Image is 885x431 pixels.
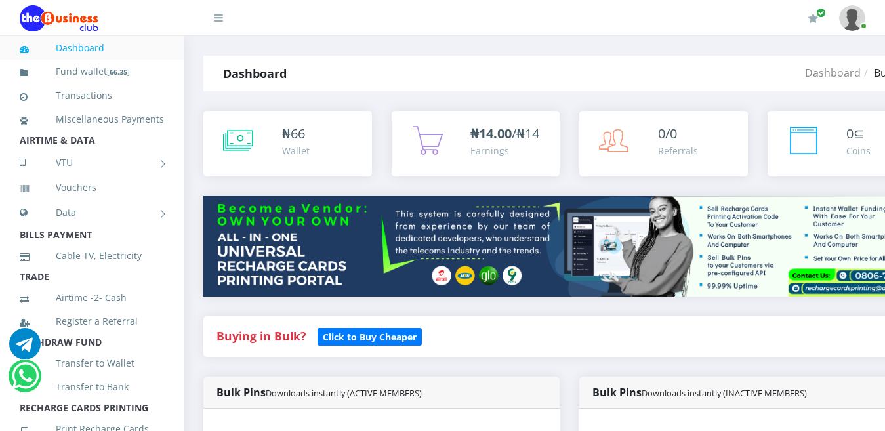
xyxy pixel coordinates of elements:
[216,328,306,344] strong: Buying in Bulk?
[846,125,854,142] span: 0
[20,5,98,31] img: Logo
[658,144,698,157] div: Referrals
[808,13,818,24] i: Renew/Upgrade Subscription
[20,372,164,402] a: Transfer to Bank
[392,111,560,176] a: ₦14.00/₦14 Earnings
[12,370,39,392] a: Chat for support
[291,125,305,142] span: 66
[20,348,164,379] a: Transfer to Wallet
[282,124,310,144] div: ₦
[642,387,807,399] small: Downloads instantly (INACTIVE MEMBERS)
[9,338,41,359] a: Chat for support
[20,306,164,337] a: Register a Referral
[282,144,310,157] div: Wallet
[846,144,871,157] div: Coins
[20,283,164,313] a: Airtime -2- Cash
[216,385,422,400] strong: Bulk Pins
[658,125,677,142] span: 0/0
[107,67,130,77] small: [ ]
[470,144,539,157] div: Earnings
[266,387,422,399] small: Downloads instantly (ACTIVE MEMBERS)
[470,125,512,142] b: ₦14.00
[846,124,871,144] div: ⊆
[805,66,861,80] a: Dashboard
[318,328,422,344] a: Click to Buy Cheaper
[470,125,539,142] span: /₦14
[20,146,164,179] a: VTU
[20,33,164,63] a: Dashboard
[20,56,164,87] a: Fund wallet[66.35]
[203,111,372,176] a: ₦66 Wallet
[20,173,164,203] a: Vouchers
[323,331,417,343] b: Click to Buy Cheaper
[110,67,127,77] b: 66.35
[579,111,748,176] a: 0/0 Referrals
[20,104,164,134] a: Miscellaneous Payments
[20,241,164,271] a: Cable TV, Electricity
[816,8,826,18] span: Renew/Upgrade Subscription
[20,196,164,229] a: Data
[20,81,164,111] a: Transactions
[592,385,807,400] strong: Bulk Pins
[839,5,865,31] img: User
[223,66,287,81] strong: Dashboard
